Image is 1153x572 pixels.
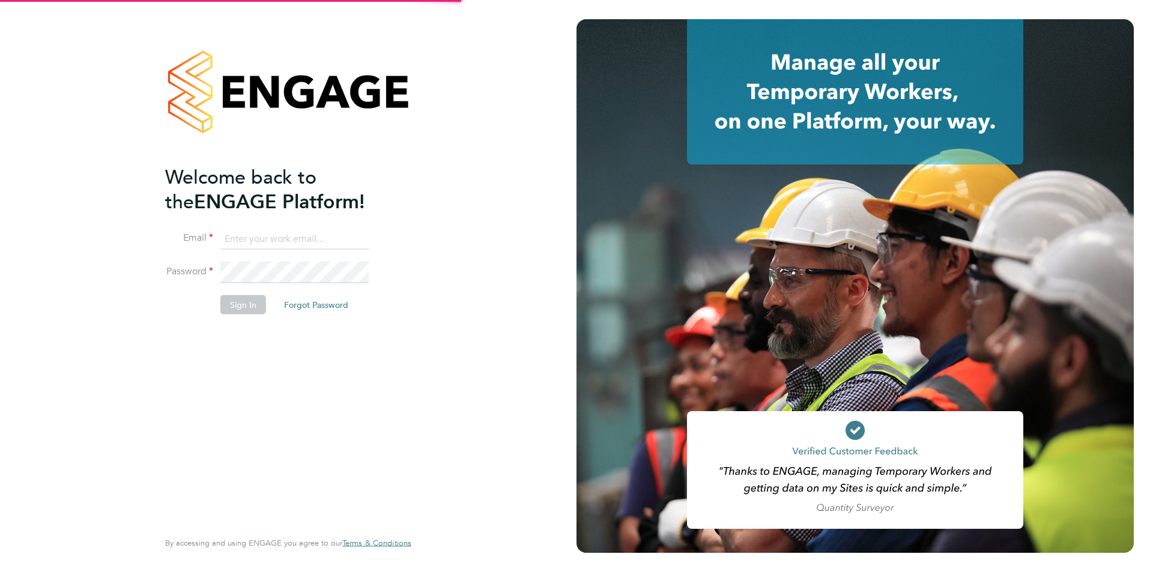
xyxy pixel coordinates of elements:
input: Enter your work email... [220,228,369,250]
h2: ENGAGE Platform! [165,164,399,214]
button: Forgot Password [274,295,358,315]
label: Email [165,232,213,244]
span: By accessing and using ENGAGE you agree to our [165,538,411,548]
label: Password [165,265,213,278]
a: Terms & Conditions [342,538,411,548]
span: Welcome back to the [165,165,316,213]
span: Terms & Conditions [342,538,411,548]
button: Sign In [220,295,266,315]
